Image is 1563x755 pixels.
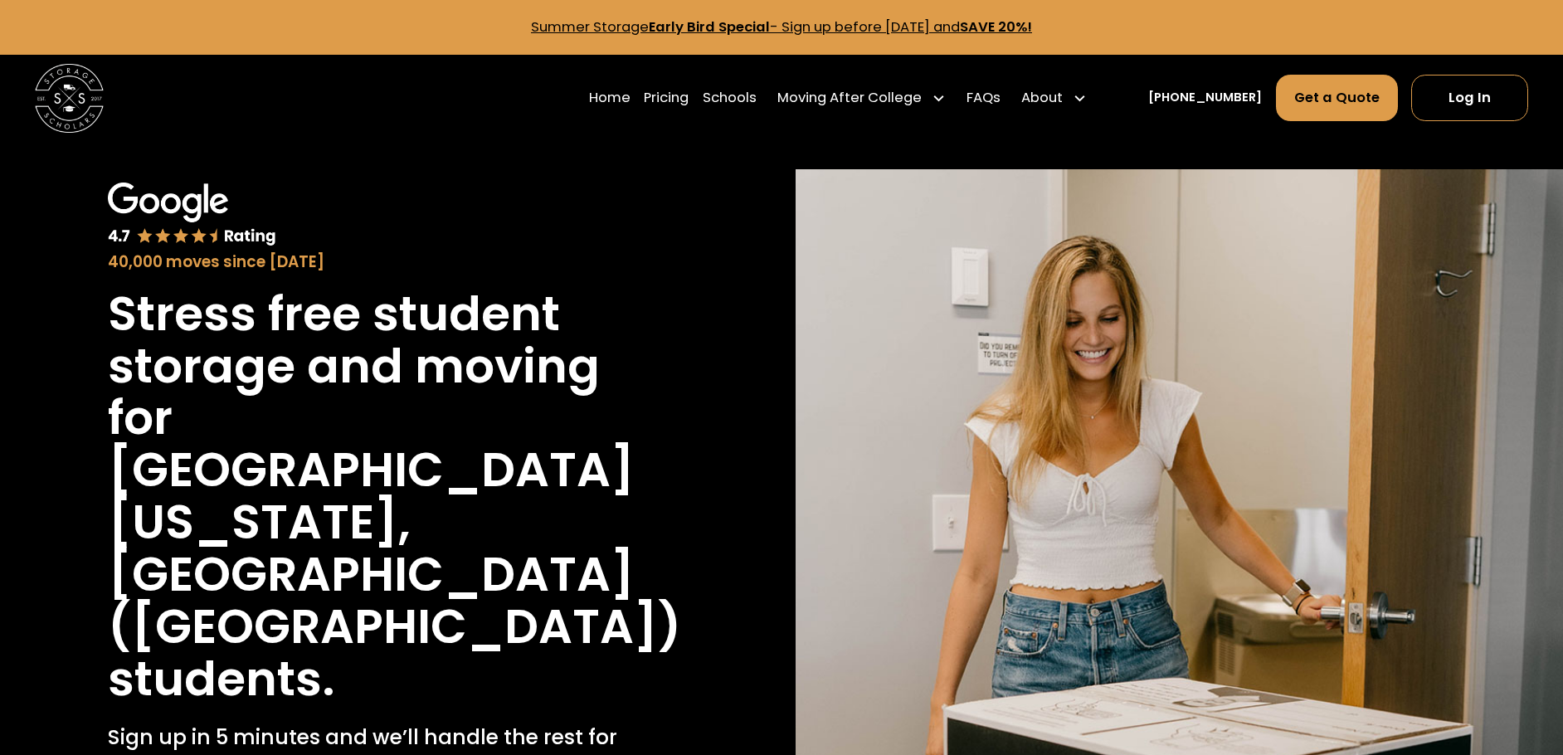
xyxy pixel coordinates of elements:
[1021,88,1063,109] div: About
[589,74,631,122] a: Home
[1276,75,1398,121] a: Get a Quote
[960,17,1032,37] strong: SAVE 20%!
[1014,74,1093,122] div: About
[967,74,1001,122] a: FAQs
[108,444,681,652] h1: [GEOGRAPHIC_DATA][US_STATE], [GEOGRAPHIC_DATA] ([GEOGRAPHIC_DATA])
[771,74,953,122] div: Moving After College
[649,17,770,37] strong: Early Bird Special
[1411,75,1528,121] a: Log In
[703,74,757,122] a: Schools
[644,74,689,122] a: Pricing
[531,17,1032,37] a: Summer StorageEarly Bird Special- Sign up before [DATE] andSAVE 20%!
[108,288,660,444] h1: Stress free student storage and moving for
[1148,89,1262,107] a: [PHONE_NUMBER]
[108,251,660,274] div: 40,000 moves since [DATE]
[35,64,104,133] img: Storage Scholars main logo
[108,183,277,247] img: Google 4.7 star rating
[777,88,922,109] div: Moving After College
[108,653,335,705] h1: students.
